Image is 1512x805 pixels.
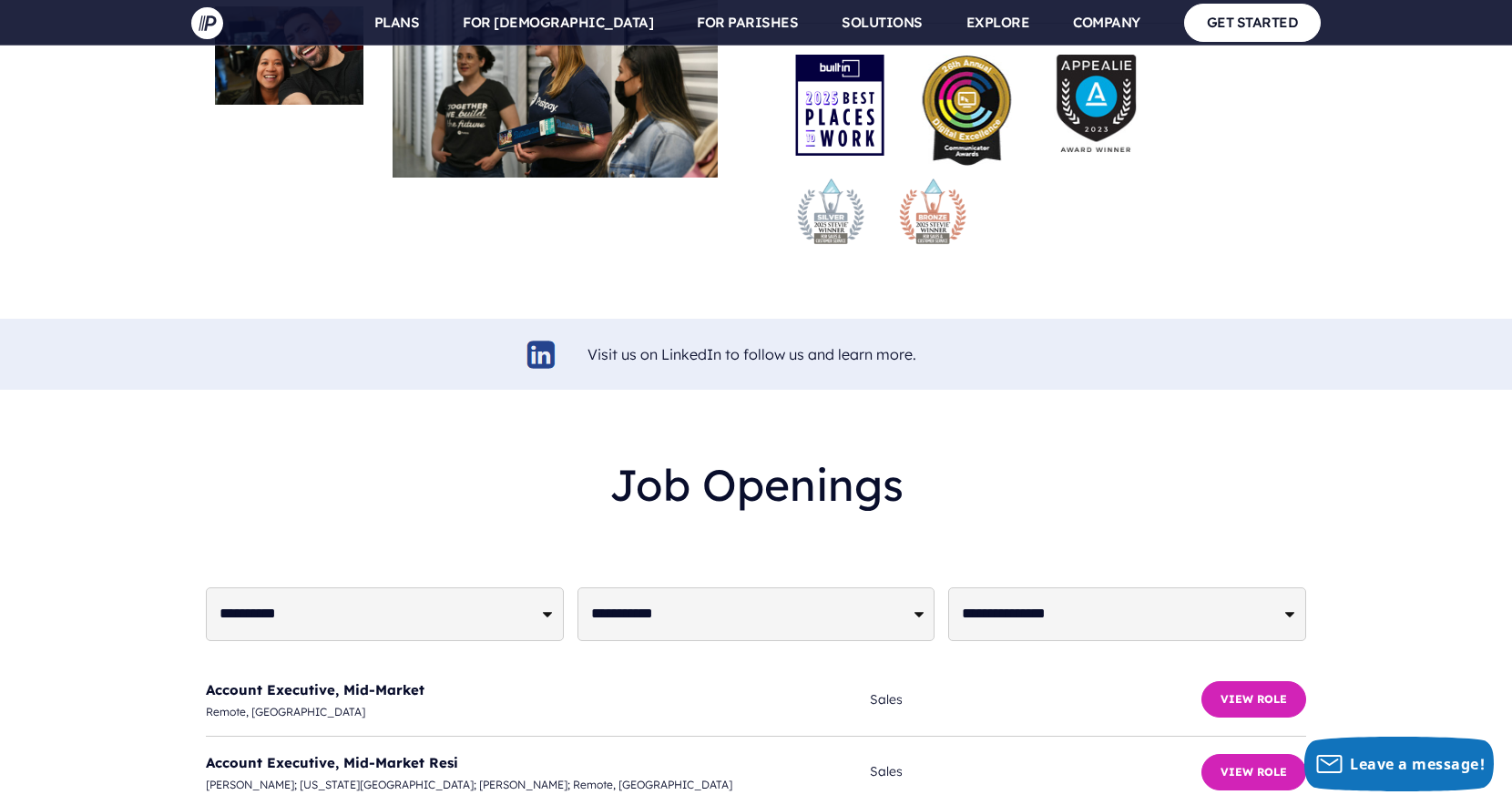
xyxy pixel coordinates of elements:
img: stevie-silver [794,175,867,248]
a: Account Executive, Mid-Market Resi [206,754,458,771]
img: linkedin-logo [525,338,558,372]
img: award-badge-2025 [794,55,885,156]
button: Leave a message! [1304,737,1494,791]
a: GET STARTED [1184,4,1322,41]
span: Leave a message! [1350,754,1485,774]
button: View Role [1201,754,1306,790]
a: Account Executive, Mid-Market [206,681,424,698]
img: Appealie-logo-2023 [1047,55,1145,152]
a: Visit us on LinkedIn to follow us and learn more. [587,345,916,363]
img: careers [215,6,363,106]
span: Sales [870,688,1201,711]
span: Remote, [GEOGRAPHIC_DATA] [206,702,870,722]
img: stevie-bronze [896,175,969,248]
h2: Job Openings [206,444,1306,525]
span: [PERSON_NAME]; [US_STATE][GEOGRAPHIC_DATA]; [PERSON_NAME]; Remote, [GEOGRAPHIC_DATA] [206,775,870,795]
span: Sales [870,760,1201,783]
img: pp_press_awards-1 [921,55,1013,167]
button: View Role [1201,681,1306,718]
